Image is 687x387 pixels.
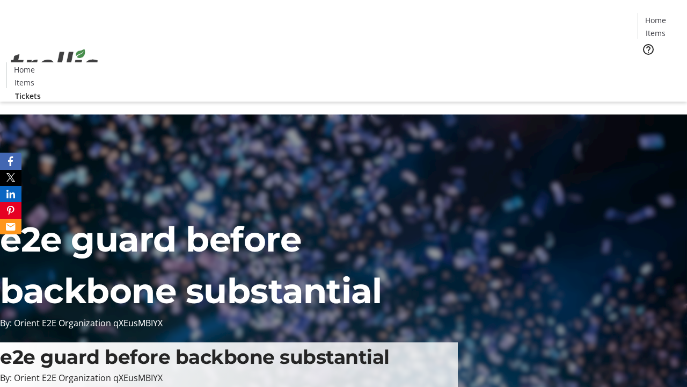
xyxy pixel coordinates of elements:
span: Tickets [646,62,672,74]
img: Orient E2E Organization qXEusMBIYX's Logo [6,37,102,91]
span: Home [645,15,666,26]
a: Items [7,77,41,88]
span: Tickets [15,90,41,102]
a: Items [638,27,673,39]
a: Home [638,15,673,26]
button: Help [638,39,659,60]
span: Items [14,77,34,88]
span: Items [646,27,666,39]
a: Home [7,64,41,75]
span: Home [14,64,35,75]
a: Tickets [6,90,49,102]
a: Tickets [638,62,681,74]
